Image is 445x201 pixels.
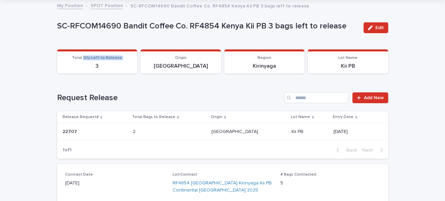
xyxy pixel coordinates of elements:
[342,148,357,153] span: Back
[57,21,358,31] p: SC-RFCOM14690 Bandit Coffee Co. RF4854 Kenya Kii PB 3 bags left to release
[228,63,301,69] p: Kirinyaga
[291,113,310,121] p: Lot Name
[57,93,282,103] h1: Request Release
[280,180,380,187] p: 5
[61,63,133,69] p: 3
[338,56,357,60] span: Lot Name
[257,56,271,60] span: Region
[312,63,384,69] p: Kii PB
[173,173,197,177] span: Lot/Contract
[292,128,305,135] p: Kii PB
[333,113,353,121] p: Entry Date
[360,147,388,153] button: Next
[130,2,309,9] p: SC-RFCOM14690 Bandit Coffee Co. RF4854 Kenya Kii PB 3 bags left to release
[63,113,99,121] p: Release Request#
[362,148,377,153] span: Next
[284,92,348,103] input: Search
[333,129,377,135] p: [DATE]
[145,63,217,69] p: [GEOGRAPHIC_DATA]
[173,180,272,194] a: RF4854 [GEOGRAPHIC_DATA] Kirinyaga Kii PB Continental [GEOGRAPHIC_DATA] 2025
[280,173,316,177] span: # Bags Contracted
[375,25,384,30] span: Edit
[212,128,259,135] p: [GEOGRAPHIC_DATA]
[63,128,78,135] p: 22707
[57,142,77,158] p: 1 of 1
[132,113,175,121] p: Total Bags to Release
[91,1,123,9] a: SPOT Position
[175,56,187,60] span: Origin
[331,147,360,153] button: Back
[211,113,222,121] p: Origin
[133,128,137,135] p: 2
[57,1,83,9] a: My Position
[57,123,388,140] tr: 2270722707 22 [GEOGRAPHIC_DATA][GEOGRAPHIC_DATA] Kii PBKii PB [DATE]
[72,56,122,60] span: Total Qty Left to Release
[65,173,93,177] span: Contract Date
[65,180,165,187] p: [DATE]
[364,95,384,100] span: Add New
[352,92,388,103] a: Add New
[364,22,388,33] button: Edit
